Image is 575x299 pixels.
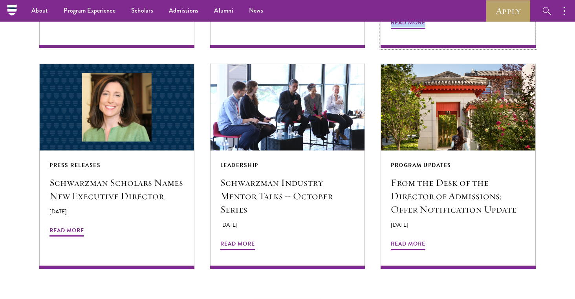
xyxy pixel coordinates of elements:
div: Program Updates [391,160,526,170]
a: Press Releases Schwarzman Scholars Names New Executive Director [DATE] Read More [40,64,194,269]
h5: From the Desk of the Director of Admissions: Offer Notification Update [391,176,526,216]
h5: Schwarzman Scholars Names New Executive Director [49,176,184,203]
span: Read More [220,239,255,251]
p: [DATE] [391,221,526,229]
div: Press Releases [49,160,184,170]
a: Program Updates From the Desk of the Director of Admissions: Offer Notification Update [DATE] Rea... [381,64,535,269]
div: Leadership [220,160,355,170]
span: Read More [391,18,425,30]
h5: Schwarzman Industry Mentor Talks – October Series [220,176,355,216]
span: Read More [49,226,84,238]
span: Read More [391,239,425,251]
p: [DATE] [49,207,184,216]
a: Leadership Schwarzman Industry Mentor Talks – October Series [DATE] Read More [211,64,365,269]
p: [DATE] [220,221,355,229]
